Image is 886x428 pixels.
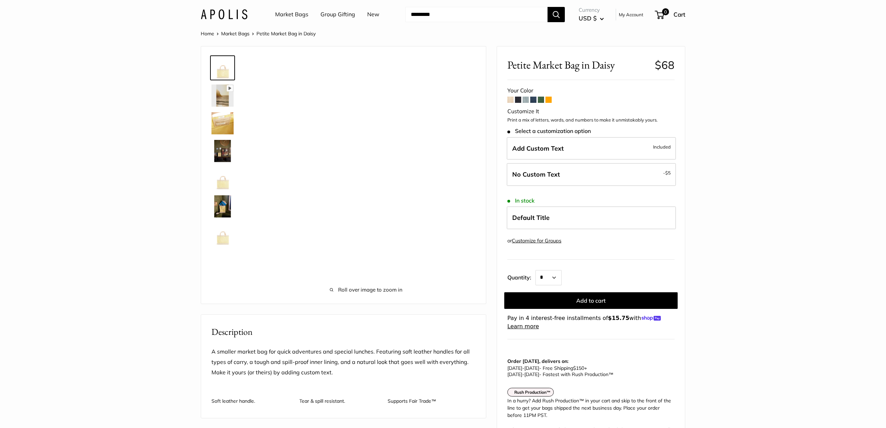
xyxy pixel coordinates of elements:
[579,5,604,15] span: Currency
[507,206,676,229] label: Default Title
[663,169,671,177] span: -
[299,392,380,404] p: Tear & spill resistant.
[512,170,560,178] span: No Custom Text
[210,222,235,247] a: Petite Market Bag in Daisy
[579,13,604,24] button: USD $
[507,197,535,204] span: In stock
[507,236,561,246] div: or
[275,9,308,20] a: Market Bags
[524,371,539,377] span: [DATE]
[211,223,234,245] img: Petite Market Bag in Daisy
[211,347,476,378] p: A smaller market bag for quick adventures and special lunches. Featuring soft leather handles for...
[211,392,292,404] p: Soft leather handle.
[201,30,214,37] a: Home
[320,9,355,20] a: Group Gifting
[405,7,548,22] input: Search...
[504,292,678,309] button: Add to cart
[210,194,235,219] a: Petite Market Bag in Daisy
[388,392,469,404] p: Supports Fair Trade™
[367,9,379,20] a: New
[507,117,675,124] p: Print a mix of letters, words, and numbers to make it unmistakably yours.
[211,140,234,162] img: Petite Market Bag in Daisy
[256,30,316,37] span: Petite Market Bag in Daisy
[579,15,597,22] span: USD $
[256,285,476,295] span: Roll over image to zoom in
[507,106,675,117] div: Customize It
[507,137,676,160] label: Add Custom Text
[656,9,685,20] a: 0 Cart
[507,59,650,71] span: Petite Market Bag in Daisy
[211,84,234,107] img: Petite Market Bag in Daisy
[211,57,234,79] img: Petite Market Bag in Daisy
[210,111,235,136] a: Petite Market Bag in Daisy
[507,365,671,377] p: - Free Shipping +
[211,168,234,190] img: Petite Market Bag in Daisy
[507,371,613,377] span: - Fastest with Rush Production™
[507,163,676,186] label: Leave Blank
[507,358,568,364] strong: Order [DATE], delivers on:
[507,365,522,371] span: [DATE]
[522,371,524,377] span: -
[211,195,234,217] img: Petite Market Bag in Daisy
[524,365,539,371] span: [DATE]
[210,83,235,108] a: Petite Market Bag in Daisy
[512,214,550,222] span: Default Title
[512,144,564,152] span: Add Custom Text
[673,11,685,18] span: Cart
[653,143,671,151] span: Included
[522,365,524,371] span: -
[210,139,235,163] a: Petite Market Bag in Daisy
[211,325,476,339] h2: Description
[573,365,584,371] span: $150
[201,9,247,19] img: Apolis
[201,29,316,38] nav: Breadcrumb
[221,30,250,37] a: Market Bags
[507,86,675,96] div: Your Color
[512,238,561,244] a: Customize for Groups
[662,8,669,15] span: 0
[514,390,551,395] strong: Rush Production™
[619,10,643,19] a: My Account
[665,170,671,176] span: $5
[210,55,235,80] a: Petite Market Bag in Daisy
[507,268,535,285] label: Quantity:
[210,166,235,191] a: Petite Market Bag in Daisy
[507,371,522,377] span: [DATE]
[655,58,675,72] span: $68
[211,112,234,134] img: Petite Market Bag in Daisy
[507,128,591,134] span: Select a customization option
[548,7,565,22] button: Search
